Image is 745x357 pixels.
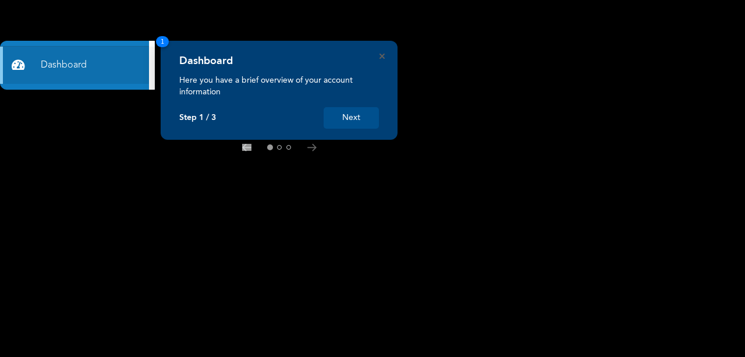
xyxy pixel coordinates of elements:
[179,55,233,68] h4: Dashboard
[179,113,216,123] p: Step 1 / 3
[179,75,379,98] p: Here you have a brief overview of your account information
[324,107,379,129] button: Next
[156,36,169,47] span: 1
[379,54,385,59] button: Close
